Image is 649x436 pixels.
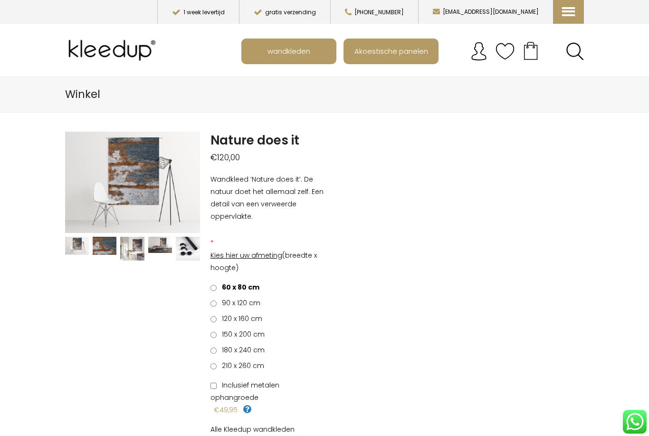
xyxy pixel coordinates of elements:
span: 180 x 240 cm [219,345,265,355]
span: 120 x 160 cm [219,314,262,323]
span: 210 x 260 cm [219,361,264,370]
input: 120 x 160 cm [210,316,217,322]
img: account.svg [469,42,488,61]
bdi: 120,00 [210,152,240,163]
a: Search [566,42,584,60]
img: Kleedup [65,31,163,69]
span: € [210,152,217,163]
a: Your cart [515,39,547,62]
input: Inclusief metalen ophangroede [210,383,217,389]
span: 150 x 200 cm [219,329,265,339]
p: Wandkleed ‘Nature does it’. De natuur doet het allemaal zelf. Een detail van een verweerde opperv... [210,173,324,223]
span: Akoestische panelen [349,42,433,60]
span: Winkel [65,87,100,102]
img: Wandkleed [65,132,200,233]
a: Akoestische panelen [344,39,438,63]
a: wandkleden [242,39,335,63]
img: Nature does it - Afbeelding 5 [176,237,200,261]
span: €49,95 [214,405,238,415]
p: (breedte x hoogte) [210,249,324,274]
nav: Main menu [241,39,591,64]
h1: Nature does it [210,132,324,149]
span: Kies hier uw afmeting [210,251,282,260]
span: 60 x 80 cm [219,282,259,292]
img: Nature does it - Afbeelding 4 [148,237,172,253]
img: Wandkleed [65,237,89,255]
img: Nature does it - Afbeelding 2 [93,237,116,255]
input: 60 x 80 cm [210,285,217,291]
span: 90 x 120 cm [219,298,260,308]
img: Nature does it - Afbeelding 3 [120,237,144,261]
span: wandkleden [262,42,315,60]
input: 210 x 260 cm [210,363,217,369]
span: Inclusief metalen ophangroede [210,380,279,402]
input: 180 x 240 cm [210,348,217,354]
input: 150 x 200 cm [210,332,217,338]
input: 90 x 120 cm [210,300,217,307]
img: verlanglijstje.svg [496,42,515,61]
